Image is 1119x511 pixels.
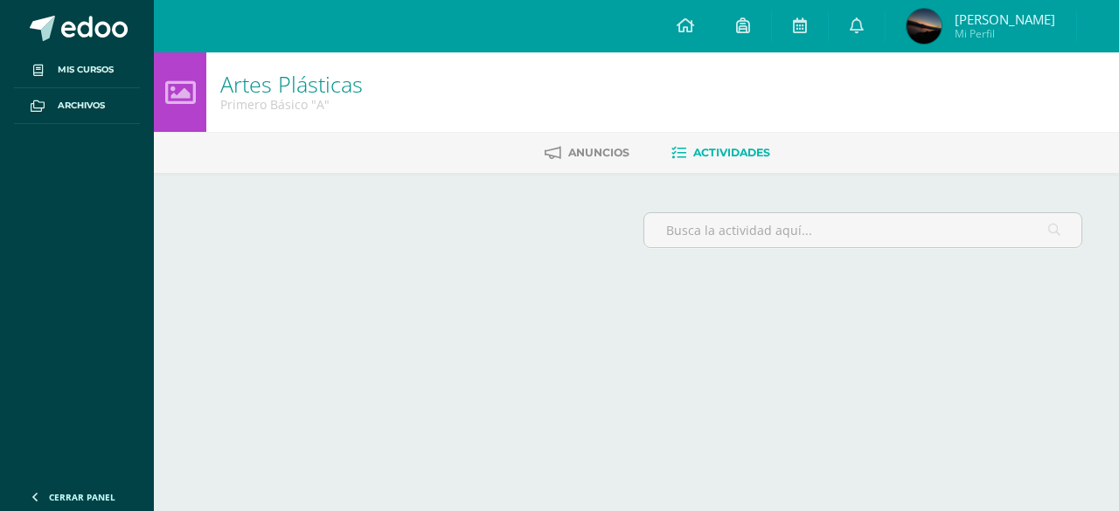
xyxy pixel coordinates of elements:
img: d0711b40ec439666d0e7767adc0c4bb0.png [907,9,942,44]
a: Artes Plásticas [220,69,363,99]
a: Archivos [14,88,140,124]
span: [PERSON_NAME] [955,10,1055,28]
span: Cerrar panel [49,491,115,503]
input: Busca la actividad aquí... [644,213,1081,247]
span: Mis cursos [58,63,114,77]
h1: Artes Plásticas [220,72,363,96]
a: Actividades [671,139,770,167]
a: Anuncios [545,139,629,167]
span: Mi Perfil [955,26,1055,41]
span: Archivos [58,99,105,113]
a: Mis cursos [14,52,140,88]
span: Anuncios [568,146,629,159]
div: Primero Básico 'A' [220,96,363,113]
span: Actividades [693,146,770,159]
